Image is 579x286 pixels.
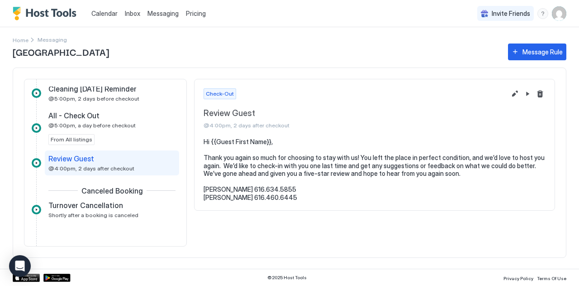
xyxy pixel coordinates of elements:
a: Home [13,35,28,44]
span: @5:00pm, 2 days before checkout [48,95,139,102]
span: Review Guest [48,154,94,163]
a: Host Tools Logo [13,7,81,20]
button: Delete message rule [535,88,546,99]
button: Edit message rule [509,88,520,99]
a: Messaging [147,9,179,18]
span: Canceled Booking [81,186,143,195]
span: Messaging [147,10,179,17]
a: Google Play Store [43,274,71,282]
a: Inbox [125,9,140,18]
span: Privacy Policy [503,276,533,281]
span: Terms Of Use [537,276,566,281]
span: [GEOGRAPHIC_DATA] [13,45,499,58]
div: User profile [552,6,566,21]
span: Inbox [125,10,140,17]
a: Terms Of Use [537,273,566,282]
span: Invite Friends [492,10,530,18]
span: Calendar [91,10,118,17]
span: Check-Out [206,90,234,98]
a: Privacy Policy [503,273,533,282]
span: From All listings [51,136,92,144]
a: App Store [13,274,40,282]
span: @4:00pm, 2 days after checkout [204,122,506,129]
span: Shortly after a booking is canceled [48,212,138,218]
span: Home [13,37,28,44]
pre: Hi {{Guest First Name}}, Thank you again so much for choosing to stay with us! You left the place... [204,138,546,201]
a: Calendar [91,9,118,18]
div: Breadcrumb [13,35,28,44]
span: All - Check Out [48,111,100,120]
span: © 2025 Host Tools [267,275,307,281]
div: menu [537,8,548,19]
button: Message Rule [508,44,566,60]
button: Pause Message Rule [522,88,533,99]
span: Pricing [186,10,206,18]
span: Turnover Cancellation [48,201,123,210]
span: Review Guest [204,108,506,119]
span: @4:00pm, 2 days after checkout [48,165,134,172]
span: @5:00pm, a day before checkout [48,122,136,129]
span: Breadcrumb [38,36,67,43]
span: Cleaning [DATE] Reminder [48,84,137,93]
div: Message Rule [522,47,563,57]
div: Open Intercom Messenger [9,255,31,277]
